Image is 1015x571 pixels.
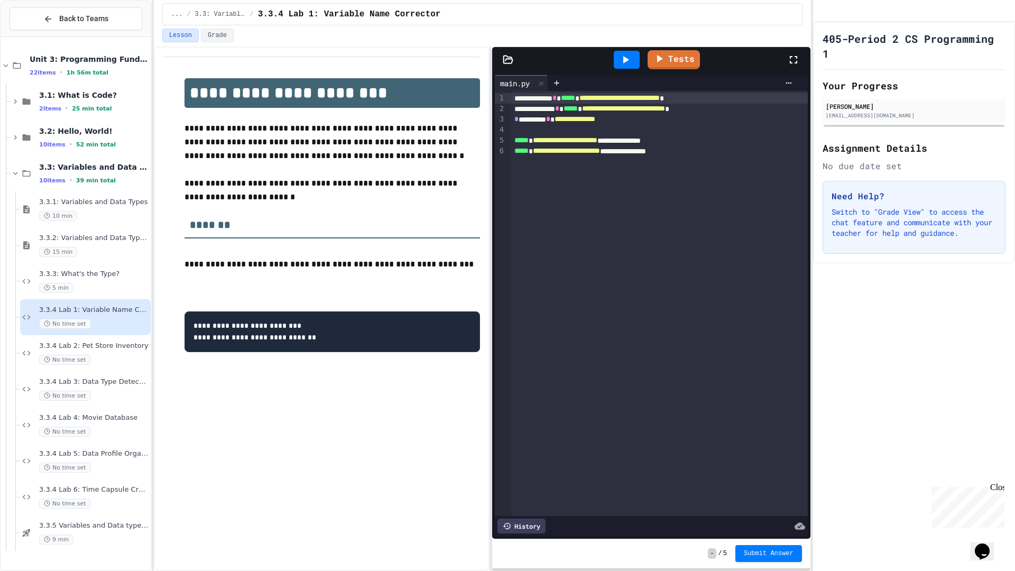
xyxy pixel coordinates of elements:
[39,177,66,184] span: 10 items
[10,7,142,30] button: Back to Teams
[39,463,91,473] span: No time set
[495,146,505,156] div: 6
[201,29,234,42] button: Grade
[70,140,72,149] span: •
[39,521,149,530] span: 3.3.5 Variables and Data types - quiz
[823,141,1005,155] h2: Assignment Details
[250,10,254,19] span: /
[39,449,149,458] span: 3.3.4 Lab 5: Data Profile Organizer
[39,427,91,437] span: No time set
[495,78,535,89] div: main.py
[39,90,149,100] span: 3.1: What is Code?
[4,4,73,67] div: Chat with us now!Close
[76,177,116,184] span: 39 min total
[495,93,505,104] div: 1
[59,13,108,24] span: Back to Teams
[495,104,505,114] div: 2
[744,549,793,558] span: Submit Answer
[76,141,116,148] span: 52 min total
[70,176,72,185] span: •
[39,211,77,221] span: 10 min
[823,78,1005,93] h2: Your Progress
[39,105,61,112] span: 2 items
[171,10,183,19] span: ...
[39,413,149,422] span: 3.3.4 Lab 4: Movie Database
[971,529,1004,560] iframe: chat widget
[495,114,505,125] div: 3
[832,190,996,202] h3: Need Help?
[39,342,149,351] span: 3.3.4 Lab 2: Pet Store Inventory
[30,69,56,76] span: 22 items
[39,391,91,401] span: No time set
[823,160,1005,172] div: No due date set
[718,549,722,558] span: /
[39,283,73,293] span: 5 min
[39,306,149,315] span: 3.3.4 Lab 1: Variable Name Corrector
[39,270,149,279] span: 3.3.3: What's the Type?
[162,29,199,42] button: Lesson
[30,54,149,64] span: Unit 3: Programming Fundamentals
[187,10,190,19] span: /
[72,105,112,112] span: 25 min total
[495,75,548,91] div: main.py
[927,483,1004,528] iframe: chat widget
[39,499,91,509] span: No time set
[39,485,149,494] span: 3.3.4 Lab 6: Time Capsule Creator
[708,548,716,559] span: -
[832,207,996,238] p: Switch to "Grade View" to access the chat feature and communicate with your teacher for help and ...
[39,355,91,365] span: No time set
[39,198,149,207] span: 3.3.1: Variables and Data Types
[60,68,62,77] span: •
[497,519,546,533] div: History
[67,69,108,76] span: 1h 56m total
[39,535,73,545] span: 9 min
[823,31,1005,61] h1: 405-Period 2 CS Programming 1
[39,141,66,148] span: 10 items
[39,162,149,172] span: 3.3: Variables and Data Types
[648,50,700,69] a: Tests
[826,102,1002,111] div: [PERSON_NAME]
[826,112,1002,119] div: [EMAIL_ADDRESS][DOMAIN_NAME]
[495,135,505,146] div: 5
[39,319,91,329] span: No time set
[39,234,149,243] span: 3.3.2: Variables and Data Types - Review
[735,545,802,562] button: Submit Answer
[39,247,77,257] span: 15 min
[66,104,68,113] span: •
[39,126,149,136] span: 3.2: Hello, World!
[195,10,246,19] span: 3.3: Variables and Data Types
[39,377,149,386] span: 3.3.4 Lab 3: Data Type Detective
[258,8,441,21] span: 3.3.4 Lab 1: Variable Name Corrector
[723,549,727,558] span: 5
[495,125,505,135] div: 4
